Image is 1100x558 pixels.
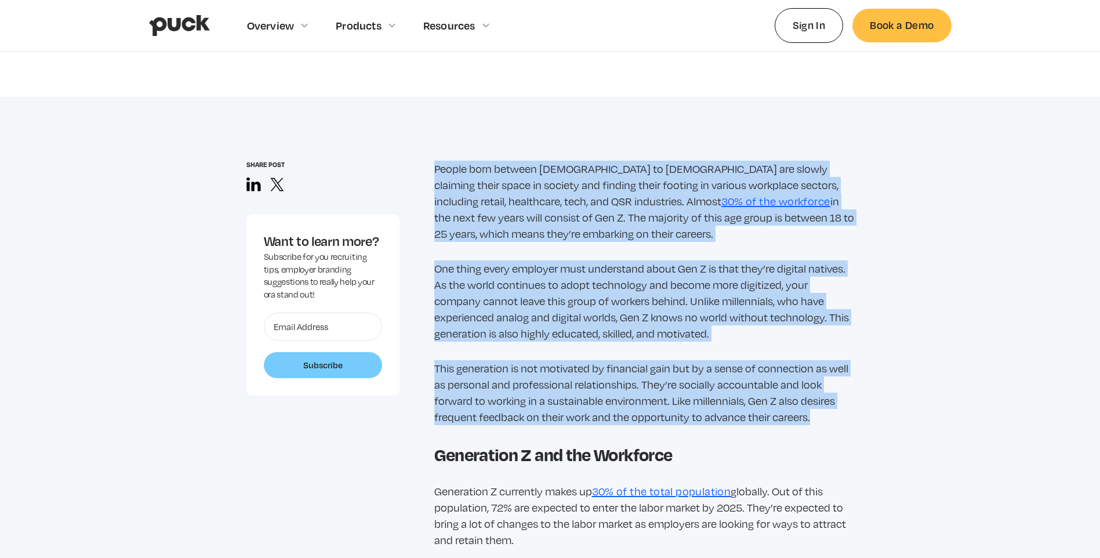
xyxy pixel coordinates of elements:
div: Share post [246,161,400,168]
strong: Generation Z and the Workforce [434,442,673,466]
input: Subscribe [264,352,382,379]
div: Subscribe for you recruiting tips, employer branding suggestions to really help your ora stand out! [264,251,382,300]
div: Overview [247,19,295,32]
p: One thing every employer must understand about Gen Z is that they’re digital natives. As the worl... [434,260,854,342]
a: 30% of the total population [592,485,731,498]
p: This generation is not motivated by financial gain but by a sense of connection as well as person... [434,360,854,425]
div: Resources [423,19,475,32]
p: Generation Z currently makes up globally. Out of this population, 72% are expected to enter the l... [434,483,854,548]
p: People born between [DEMOGRAPHIC_DATA] to [DEMOGRAPHIC_DATA] are slowly claiming their space in s... [434,161,854,242]
div: Products [336,19,382,32]
input: Email Address [264,313,382,340]
div: Want to learn more? [264,232,382,251]
a: Book a Demo [852,9,951,42]
form: Want to learn more? [264,313,382,379]
a: 30% of the workforce [721,195,830,208]
a: Sign In [775,8,844,42]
